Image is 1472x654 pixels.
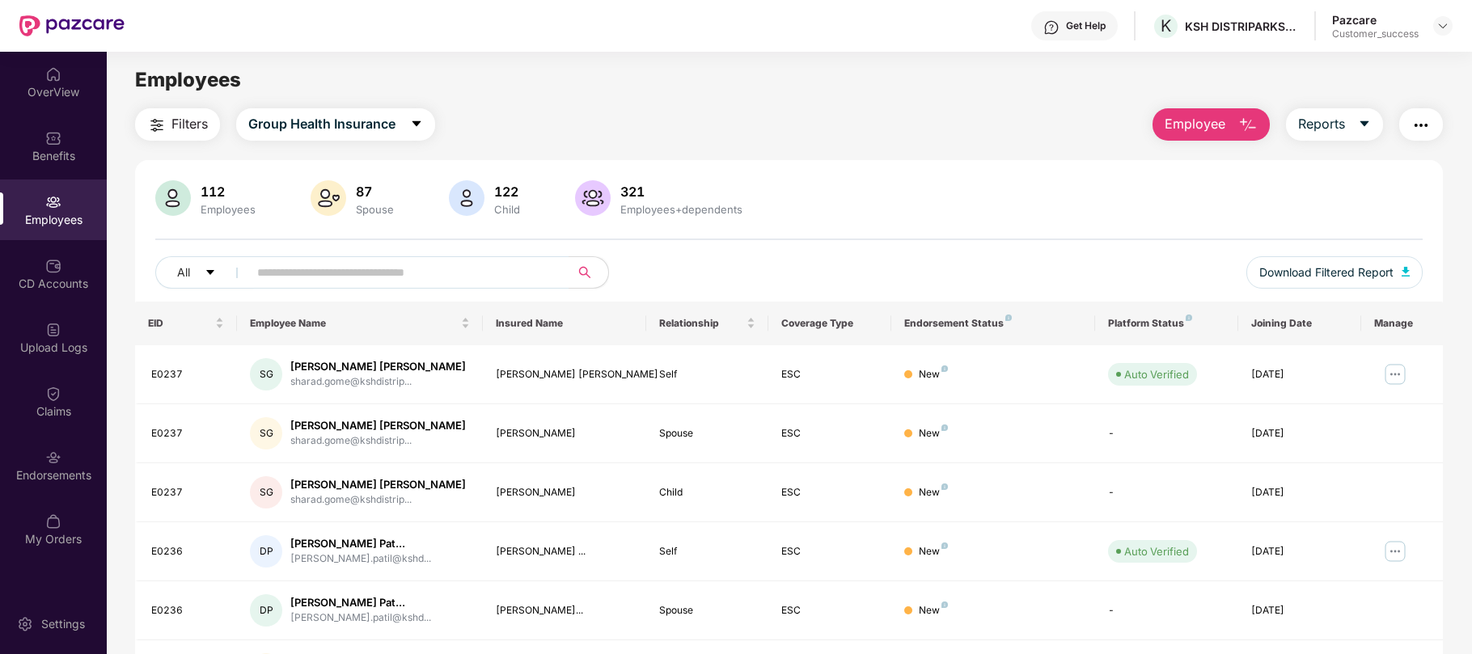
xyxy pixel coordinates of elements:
[177,264,190,281] span: All
[659,544,756,559] div: Self
[919,367,948,382] div: New
[1161,16,1171,36] span: K
[45,194,61,210] img: svg+xml;base64,PHN2ZyBpZD0iRW1wbG95ZWVzIiB4bWxucz0iaHR0cDovL3d3dy53My5vcmcvMjAwMC9zdmciIHdpZHRoPS...
[483,302,646,345] th: Insured Name
[617,203,746,216] div: Employees+dependents
[1185,19,1298,34] div: KSH DISTRIPARKS PRIVATE LIMITED
[941,601,948,608] img: svg+xml;base64,PHN2ZyB4bWxucz0iaHR0cDovL3d3dy53My5vcmcvMjAwMC9zdmciIHdpZHRoPSI4IiBoZWlnaHQ9IjgiIH...
[1124,366,1189,382] div: Auto Verified
[781,485,878,500] div: ESC
[171,114,208,134] span: Filters
[1411,116,1431,135] img: svg+xml;base64,PHN2ZyB4bWxucz0iaHR0cDovL3d3dy53My5vcmcvMjAwMC9zdmciIHdpZHRoPSIyNCIgaGVpZ2h0PSIyNC...
[659,367,756,382] div: Self
[135,68,241,91] span: Employees
[290,492,466,508] div: sharad.gome@kshdistrip...
[147,116,167,135] img: svg+xml;base64,PHN2ZyB4bWxucz0iaHR0cDovL3d3dy53My5vcmcvMjAwMC9zdmciIHdpZHRoPSIyNCIgaGVpZ2h0PSIyNC...
[148,317,212,330] span: EID
[781,544,878,559] div: ESC
[1286,108,1383,141] button: Reportscaret-down
[1246,256,1423,289] button: Download Filtered Report
[45,449,61,466] img: svg+xml;base64,PHN2ZyBpZD0iRW5kb3JzZW1lbnRzIiB4bWxucz0iaHR0cDovL3d3dy53My5vcmcvMjAwMC9zdmciIHdpZH...
[575,180,611,216] img: svg+xml;base64,PHN2ZyB4bWxucz0iaHR0cDovL3d3dy53My5vcmcvMjAwMC9zdmciIHhtbG5zOnhsaW5rPSJodHRwOi8vd3...
[135,302,237,345] th: EID
[768,302,891,345] th: Coverage Type
[646,302,769,345] th: Relationship
[45,66,61,82] img: svg+xml;base64,PHN2ZyBpZD0iSG9tZSIgeG1sbnM9Imh0dHA6Ly93d3cudzMub3JnLzIwMDAvc3ZnIiB3aWR0aD0iMjAiIG...
[290,610,431,626] div: [PERSON_NAME].patil@kshd...
[919,544,948,559] div: New
[1382,538,1408,564] img: manageButton
[781,367,878,382] div: ESC
[151,426,224,441] div: E0237
[1124,543,1189,559] div: Auto Verified
[569,266,600,279] span: search
[135,108,220,141] button: Filters
[290,359,466,374] div: [PERSON_NAME] [PERSON_NAME]
[290,536,431,551] div: [PERSON_NAME] Pat...
[659,317,744,330] span: Relationship
[491,184,523,200] div: 122
[250,594,282,627] div: DP
[290,595,431,610] div: [PERSON_NAME] Pat...
[496,426,633,441] div: [PERSON_NAME]
[155,180,191,216] img: svg+xml;base64,PHN2ZyB4bWxucz0iaHR0cDovL3d3dy53My5vcmcvMjAwMC9zdmciIHhtbG5zOnhsaW5rPSJodHRwOi8vd3...
[496,544,633,559] div: [PERSON_NAME] ...
[659,426,756,441] div: Spouse
[496,603,633,618] div: [PERSON_NAME]...
[1382,361,1408,387] img: manageButton
[1095,463,1238,522] td: -
[36,616,90,632] div: Settings
[410,117,423,132] span: caret-down
[1108,317,1225,330] div: Platform Status
[659,603,756,618] div: Spouse
[496,485,633,500] div: [PERSON_NAME]
[151,544,224,559] div: E0236
[1298,114,1345,134] span: Reports
[151,367,224,382] div: E0237
[1005,314,1012,321] img: svg+xml;base64,PHN2ZyB4bWxucz0iaHR0cDovL3d3dy53My5vcmcvMjAwMC9zdmciIHdpZHRoPSI4IiBoZWlnaHQ9IjgiIH...
[1361,302,1443,345] th: Manage
[941,542,948,549] img: svg+xml;base64,PHN2ZyB4bWxucz0iaHR0cDovL3d3dy53My5vcmcvMjAwMC9zdmciIHdpZHRoPSI4IiBoZWlnaHQ9IjgiIH...
[250,417,282,449] div: SG
[1259,264,1394,281] span: Download Filtered Report
[290,433,466,449] div: sharad.gome@kshdistrip...
[1251,426,1348,441] div: [DATE]
[491,203,523,216] div: Child
[1186,314,1192,321] img: svg+xml;base64,PHN2ZyB4bWxucz0iaHR0cDovL3d3dy53My5vcmcvMjAwMC9zdmciIHdpZHRoPSI4IiBoZWlnaHQ9IjgiIH...
[250,476,282,508] div: SG
[1251,603,1348,618] div: [DATE]
[1251,367,1348,382] div: [DATE]
[781,426,878,441] div: ESC
[236,108,435,141] button: Group Health Insurancecaret-down
[781,603,878,618] div: ESC
[290,418,466,433] div: [PERSON_NAME] [PERSON_NAME]
[1332,12,1419,27] div: Pazcare
[1043,19,1060,36] img: svg+xml;base64,PHN2ZyBpZD0iSGVscC0zMngzMiIgeG1sbnM9Imh0dHA6Ly93d3cudzMub3JnLzIwMDAvc3ZnIiB3aWR0aD...
[1358,117,1371,132] span: caret-down
[353,184,397,200] div: 87
[290,551,431,567] div: [PERSON_NAME].patil@kshd...
[919,426,948,441] div: New
[45,130,61,146] img: svg+xml;base64,PHN2ZyBpZD0iQmVuZWZpdHMiIHhtbG5zPSJodHRwOi8vd3d3LnczLm9yZy8yMDAwL3N2ZyIgd2lkdGg9Ij...
[1332,27,1419,40] div: Customer_success
[1436,19,1449,32] img: svg+xml;base64,PHN2ZyBpZD0iRHJvcGRvd24tMzJ4MzIiIHhtbG5zPSJodHRwOi8vd3d3LnczLm9yZy8yMDAwL3N2ZyIgd2...
[45,258,61,274] img: svg+xml;base64,PHN2ZyBpZD0iQ0RfQWNjb3VudHMiIGRhdGEtbmFtZT0iQ0QgQWNjb3VudHMiIHhtbG5zPSJodHRwOi8vd3...
[1153,108,1270,141] button: Employee
[45,386,61,402] img: svg+xml;base64,PHN2ZyBpZD0iQ2xhaW0iIHhtbG5zPSJodHRwOi8vd3d3LnczLm9yZy8yMDAwL3N2ZyIgd2lkdGg9IjIwIi...
[250,535,282,568] div: DP
[569,256,609,289] button: search
[1251,485,1348,500] div: [DATE]
[941,365,948,372] img: svg+xml;base64,PHN2ZyB4bWxucz0iaHR0cDovL3d3dy53My5vcmcvMjAwMC9zdmciIHdpZHRoPSI4IiBoZWlnaHQ9IjgiIH...
[496,367,633,382] div: [PERSON_NAME] [PERSON_NAME]
[449,180,484,216] img: svg+xml;base64,PHN2ZyB4bWxucz0iaHR0cDovL3d3dy53My5vcmcvMjAwMC9zdmciIHhtbG5zOnhsaW5rPSJodHRwOi8vd3...
[1402,267,1410,276] img: svg+xml;base64,PHN2ZyB4bWxucz0iaHR0cDovL3d3dy53My5vcmcvMjAwMC9zdmciIHhtbG5zOnhsaW5rPSJodHRwOi8vd3...
[290,374,466,390] div: sharad.gome@kshdistrip...
[1238,302,1361,345] th: Joining Date
[250,317,457,330] span: Employee Name
[248,114,395,134] span: Group Health Insurance
[919,485,948,500] div: New
[1238,116,1258,135] img: svg+xml;base64,PHN2ZyB4bWxucz0iaHR0cDovL3d3dy53My5vcmcvMjAwMC9zdmciIHhtbG5zOnhsaW5rPSJodHRwOi8vd3...
[941,483,948,490] img: svg+xml;base64,PHN2ZyB4bWxucz0iaHR0cDovL3d3dy53My5vcmcvMjAwMC9zdmciIHdpZHRoPSI4IiBoZWlnaHQ9IjgiIH...
[45,513,61,530] img: svg+xml;base64,PHN2ZyBpZD0iTXlfT3JkZXJzIiBkYXRhLW5hbWU9Ik15IE9yZGVycyIgeG1sbnM9Imh0dHA6Ly93d3cudz...
[151,603,224,618] div: E0236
